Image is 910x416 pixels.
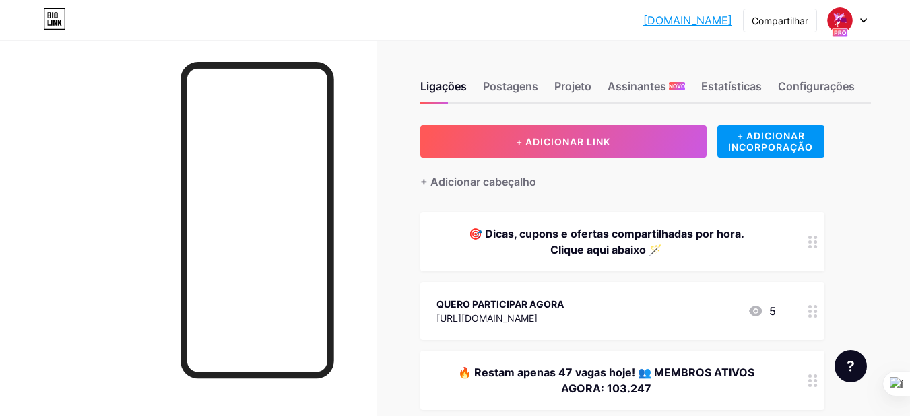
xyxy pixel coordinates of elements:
font: Ligações [420,79,467,93]
font: + Adicionar cabeçalho [420,175,536,188]
img: fadadosachados [827,7,853,33]
font: Assinantes [608,79,666,93]
font: QUERO PARTICIPAR AGORA [436,298,564,310]
font: Postagens [483,79,538,93]
font: 🔥 Restam apenas 47 vagas hoje! 👥 MEMBROS ATIVOS AGORA: 103.247 [458,366,754,395]
button: + ADICIONAR LINK [420,125,707,158]
font: NOVO [669,83,685,90]
font: Compartilhar [752,15,808,26]
font: [DOMAIN_NAME] [643,13,732,27]
font: 5 [769,304,776,318]
font: [URL][DOMAIN_NAME] [436,312,538,324]
font: Configurações [778,79,855,93]
font: Estatísticas [701,79,762,93]
a: [DOMAIN_NAME] [643,12,732,28]
font: Projeto [554,79,591,93]
font: 🎯 Dicas, cupons e ofertas compartilhadas por hora. Clique aqui abaixo 🪄 [469,227,744,256]
font: + ADICIONAR INCORPORAÇÃO [728,130,813,153]
font: + ADICIONAR LINK [516,136,610,147]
